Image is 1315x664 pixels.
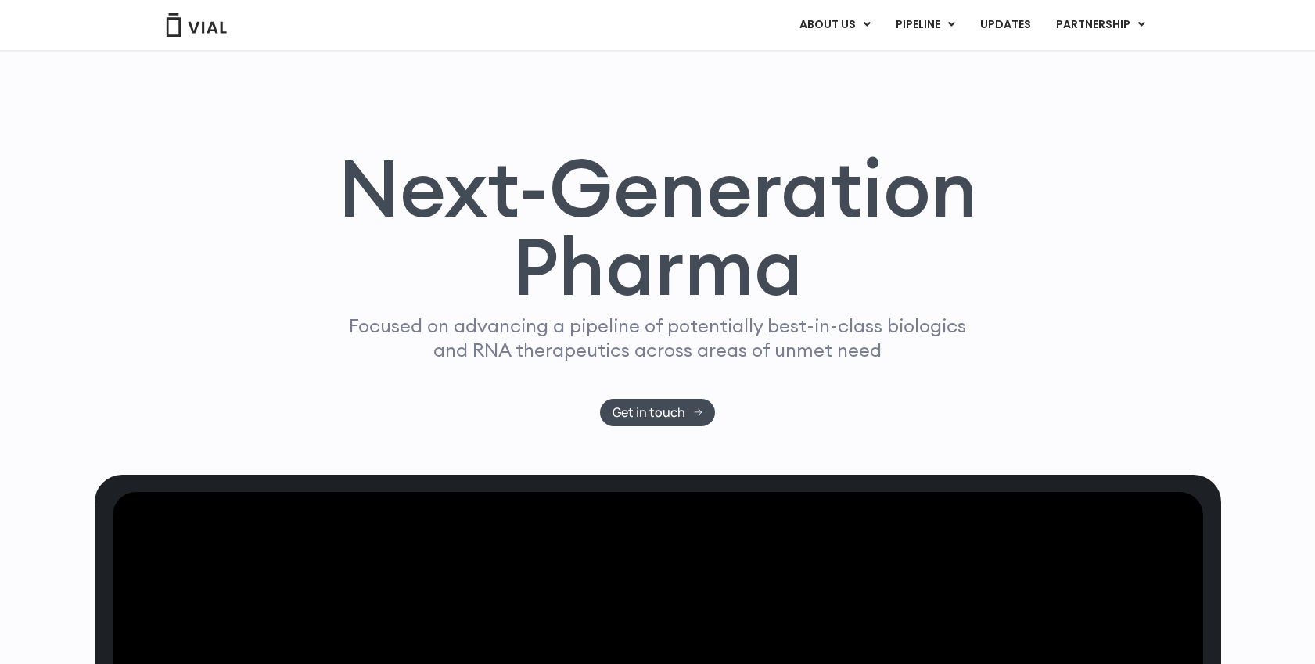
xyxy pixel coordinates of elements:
a: Get in touch [600,399,715,426]
img: Vial Logo [165,13,228,37]
a: UPDATES [968,12,1043,38]
h1: Next-Generation Pharma [319,149,997,307]
a: ABOUT USMenu Toggle [787,12,882,38]
a: PARTNERSHIPMenu Toggle [1044,12,1158,38]
span: Get in touch [613,407,685,418]
a: PIPELINEMenu Toggle [883,12,967,38]
p: Focused on advancing a pipeline of potentially best-in-class biologics and RNA therapeutics acros... [343,314,973,362]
